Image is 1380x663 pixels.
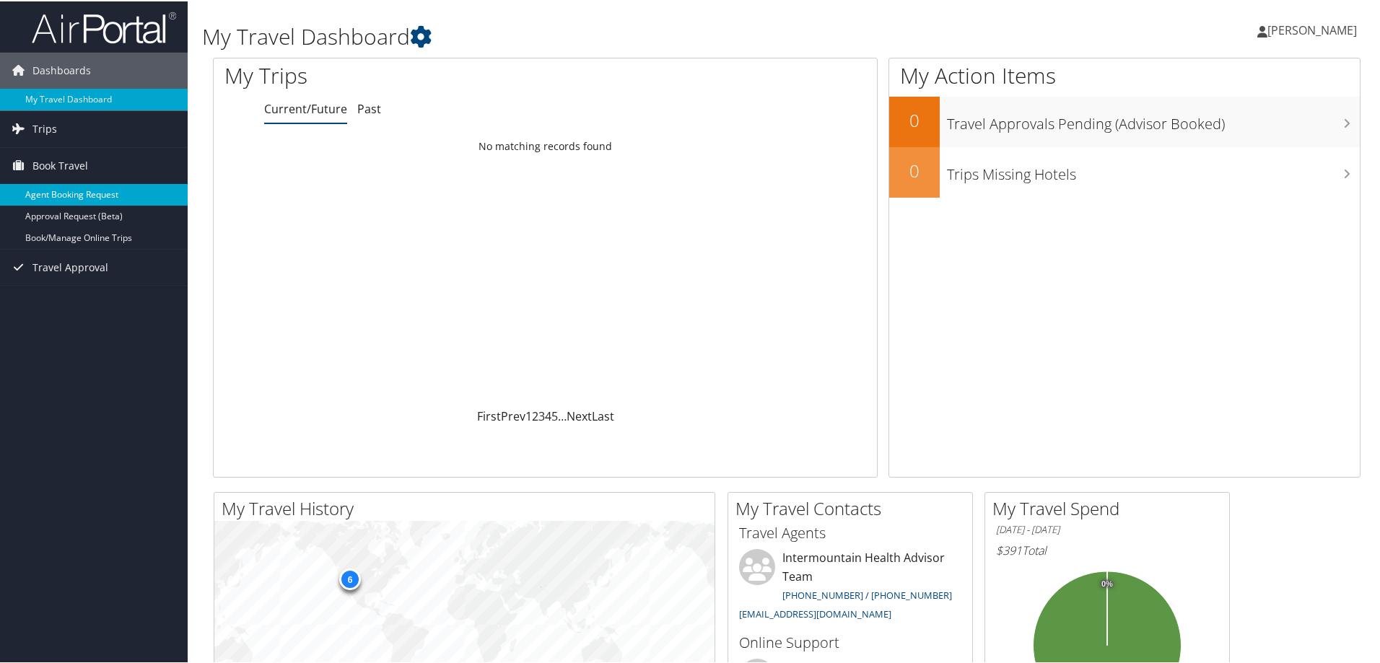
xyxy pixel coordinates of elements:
[264,100,347,115] a: Current/Future
[889,107,940,131] h2: 0
[545,407,551,423] a: 4
[532,407,538,423] a: 2
[739,631,961,651] h3: Online Support
[782,587,952,600] a: [PHONE_NUMBER] / [PHONE_NUMBER]
[992,495,1229,519] h2: My Travel Spend
[996,541,1218,557] h6: Total
[224,59,590,89] h1: My Trips
[501,407,525,423] a: Prev
[739,606,891,619] a: [EMAIL_ADDRESS][DOMAIN_NAME]
[32,9,176,43] img: airportal-logo.png
[735,495,972,519] h2: My Travel Contacts
[32,110,57,146] span: Trips
[32,146,88,183] span: Book Travel
[477,407,501,423] a: First
[889,157,940,182] h2: 0
[222,495,715,519] h2: My Travel History
[1101,579,1113,587] tspan: 0%
[996,541,1022,557] span: $391
[202,20,982,51] h1: My Travel Dashboard
[567,407,592,423] a: Next
[339,567,361,589] div: 6
[1267,21,1357,37] span: [PERSON_NAME]
[947,156,1360,183] h3: Trips Missing Hotels
[889,59,1360,89] h1: My Action Items
[357,100,381,115] a: Past
[739,522,961,542] h3: Travel Agents
[551,407,558,423] a: 5
[732,548,969,625] li: Intermountain Health Advisor Team
[996,522,1218,535] h6: [DATE] - [DATE]
[1257,7,1371,51] a: [PERSON_NAME]
[32,248,108,284] span: Travel Approval
[947,105,1360,133] h3: Travel Approvals Pending (Advisor Booked)
[889,146,1360,196] a: 0Trips Missing Hotels
[525,407,532,423] a: 1
[214,132,877,158] td: No matching records found
[32,51,91,87] span: Dashboards
[558,407,567,423] span: …
[592,407,614,423] a: Last
[538,407,545,423] a: 3
[889,95,1360,146] a: 0Travel Approvals Pending (Advisor Booked)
